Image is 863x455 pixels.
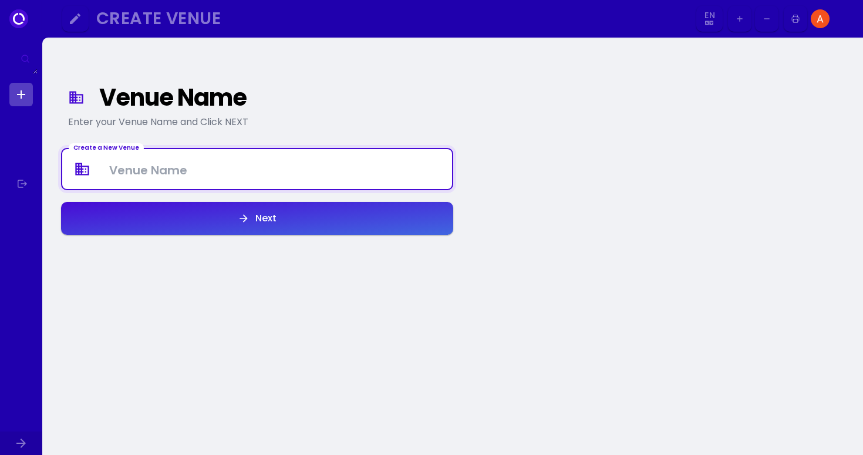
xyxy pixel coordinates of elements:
[833,9,852,28] img: Image
[250,214,277,223] div: Next
[99,87,440,108] div: Venue Name
[92,6,693,32] button: Create Venue
[68,115,446,129] div: Enter your Venue Name and Click NEXT
[811,9,830,28] img: Image
[62,152,452,187] input: Venue Name
[61,202,453,235] button: Next
[96,12,681,25] div: Create Venue
[69,143,144,153] div: Create a New Venue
